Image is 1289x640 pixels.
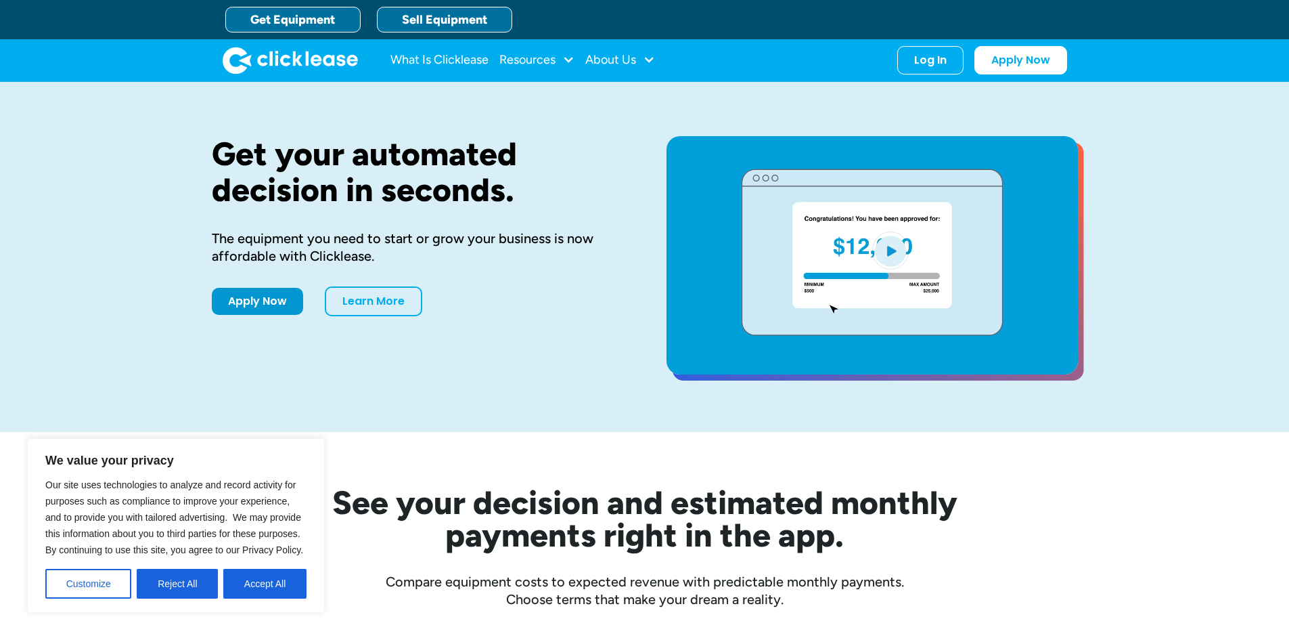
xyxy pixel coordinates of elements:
h2: See your decision and estimated monthly payments right in the app. [266,486,1024,551]
a: Sell Equipment [377,7,512,33]
a: home [223,47,358,74]
a: Learn More [325,286,422,316]
button: Reject All [137,569,218,599]
div: Compare equipment costs to expected revenue with predictable monthly payments. Choose terms that ... [212,573,1078,608]
a: open lightbox [666,136,1078,375]
a: What Is Clicklease [390,47,489,74]
div: Log In [914,54,947,67]
span: Our site uses technologies to analyze and record activity for purposes such as compliance to impr... [45,479,303,555]
h1: Get your automated decision in seconds. [212,136,623,208]
img: Blue play button logo on a light blue circular background [872,232,909,270]
button: Accept All [223,569,307,599]
a: Get Equipment [225,7,361,33]
a: Apply Now [974,46,1067,74]
div: About Us [585,47,655,74]
div: We value your privacy [27,438,325,613]
div: The equipment you need to start or grow your business is now affordable with Clicklease. [212,230,623,265]
a: Apply Now [212,288,303,315]
p: We value your privacy [45,452,307,469]
img: Clicklease logo [223,47,358,74]
div: Resources [499,47,574,74]
button: Customize [45,569,131,599]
